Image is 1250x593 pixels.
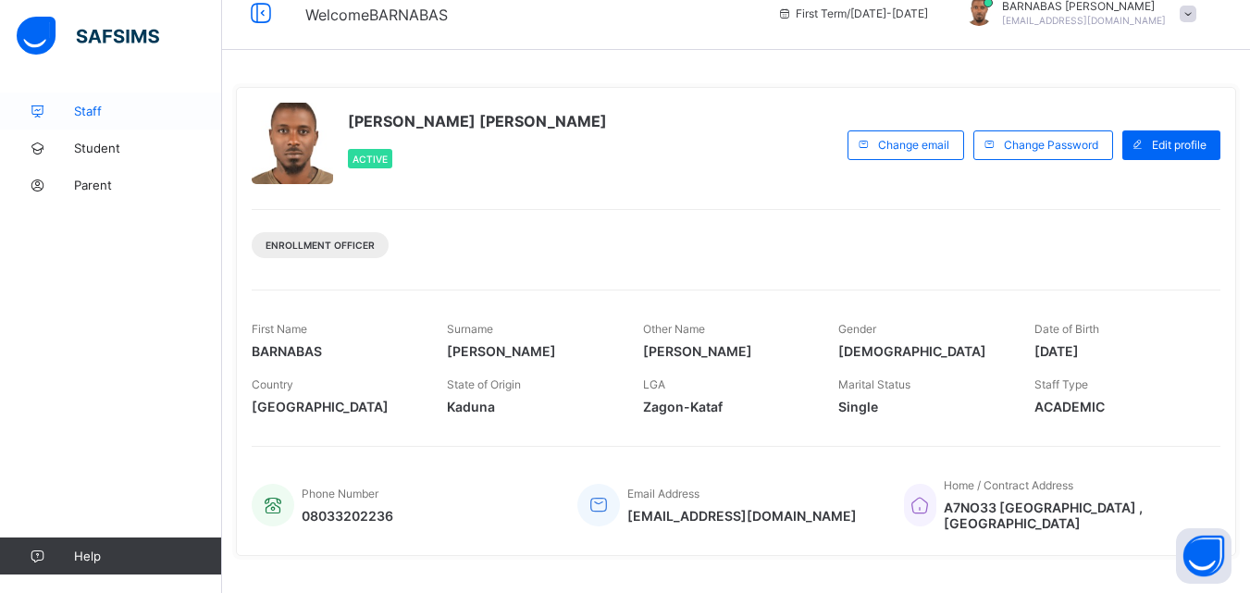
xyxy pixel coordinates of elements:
[252,377,293,391] span: Country
[74,549,221,563] span: Help
[447,399,614,414] span: Kaduna
[447,343,614,359] span: [PERSON_NAME]
[252,399,419,414] span: [GEOGRAPHIC_DATA]
[944,500,1202,531] span: A7NO33 [GEOGRAPHIC_DATA] , [GEOGRAPHIC_DATA]
[838,322,876,336] span: Gender
[1034,377,1088,391] span: Staff Type
[266,240,375,251] span: Enrollment Officer
[302,508,393,524] span: 08033202236
[353,154,388,165] span: Active
[643,399,811,414] span: Zagon-Kataf
[878,138,949,152] span: Change email
[74,178,222,192] span: Parent
[1034,343,1202,359] span: [DATE]
[627,508,857,524] span: [EMAIL_ADDRESS][DOMAIN_NAME]
[643,377,665,391] span: LGA
[252,322,307,336] span: First Name
[252,343,419,359] span: BARNABAS
[1176,528,1231,584] button: Open asap
[74,141,222,155] span: Student
[1004,138,1098,152] span: Change Password
[447,322,493,336] span: Surname
[1034,322,1099,336] span: Date of Birth
[643,343,811,359] span: [PERSON_NAME]
[777,6,928,20] span: session/term information
[838,399,1006,414] span: Single
[348,112,607,130] span: [PERSON_NAME] [PERSON_NAME]
[838,377,910,391] span: Marital Status
[305,6,448,24] span: Welcome BARNABAS
[944,478,1073,492] span: Home / Contract Address
[627,487,699,500] span: Email Address
[302,487,378,500] span: Phone Number
[1002,15,1166,26] span: [EMAIL_ADDRESS][DOMAIN_NAME]
[447,377,521,391] span: State of Origin
[74,104,222,118] span: Staff
[1152,138,1207,152] span: Edit profile
[838,343,1006,359] span: [DEMOGRAPHIC_DATA]
[1034,399,1202,414] span: ACADEMIC
[17,17,159,56] img: safsims
[643,322,705,336] span: Other Name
